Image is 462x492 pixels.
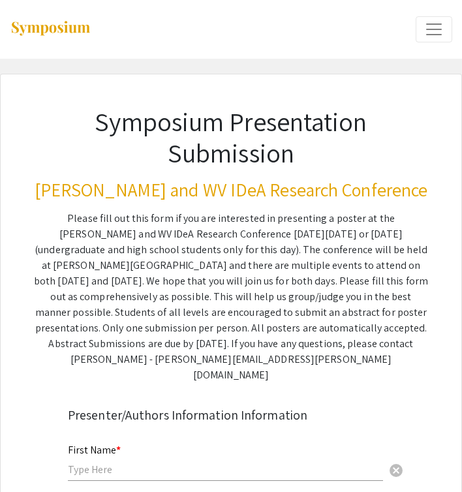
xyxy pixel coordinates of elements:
h1: Symposium Presentation Submission [34,106,428,168]
mat-label: First Name [68,443,121,457]
button: Expand or Collapse Menu [416,16,452,42]
iframe: Chat [10,433,55,482]
img: Symposium by ForagerOne [10,20,91,38]
h3: [PERSON_NAME] and WV IDeA Research Conference [34,179,428,201]
button: Clear [383,457,409,483]
span: cancel [388,463,404,478]
input: Type Here [68,463,383,476]
div: Presenter/Authors Information Information [68,405,394,425]
div: Please fill out this form if you are interested in presenting a poster at the [PERSON_NAME] and W... [34,211,428,383]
